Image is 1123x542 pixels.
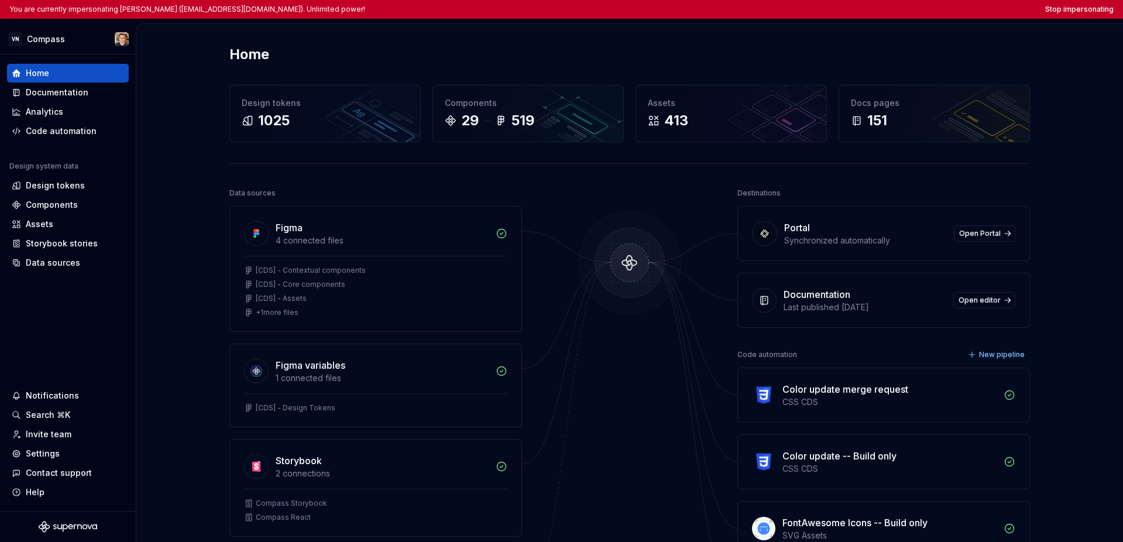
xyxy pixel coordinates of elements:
button: VNCompassUgo Jauffret [2,26,133,52]
div: [CDS] - Assets [256,294,307,303]
button: Search ⌘K [7,406,129,424]
div: 4 connected files [276,235,489,246]
div: [CDS] - Design Tokens [256,403,335,413]
button: Stop impersonating [1045,5,1114,14]
a: Docs pages151 [839,85,1030,142]
span: Open editor [959,296,1001,305]
div: Compass [27,33,65,45]
div: Color update -- Build only [782,449,897,463]
a: Figma variables1 connected files[CDS] - Design Tokens [229,344,522,427]
div: Notifications [26,390,79,402]
div: Docs pages [851,97,1018,109]
div: Figma [276,221,303,235]
div: FontAwesome Icons -- Build only [782,516,928,530]
button: Help [7,483,129,502]
div: 1025 [258,111,290,130]
a: Storybook2 connectionsCompass StorybookCompass React [229,439,522,537]
div: Synchronized automatically [784,235,947,246]
div: Code automation [737,347,797,363]
a: Settings [7,444,129,463]
a: Figma4 connected files[CDS] - Contextual components[CDS] - Core components[CDS] - Assets+1more files [229,206,522,332]
div: 29 [461,111,479,130]
a: Assets [7,215,129,234]
svg: Supernova Logo [39,521,97,533]
a: Design tokens1025 [229,85,421,142]
div: Design system data [9,162,78,171]
button: New pipeline [964,347,1030,363]
div: Analytics [26,106,63,118]
div: 2 connections [276,468,489,479]
div: Invite team [26,428,71,440]
a: Home [7,64,129,83]
div: 151 [867,111,887,130]
div: 519 [511,111,534,130]
div: Compass React [256,513,311,522]
div: Documentation [784,287,850,301]
div: Components [26,199,78,211]
div: 1 connected files [276,372,489,384]
div: Compass Storybook [256,499,327,508]
div: Data sources [26,257,80,269]
div: Data sources [229,185,276,201]
a: Analytics [7,102,129,121]
div: Help [26,486,44,498]
p: You are currently impersonating [PERSON_NAME] ([EMAIL_ADDRESS][DOMAIN_NAME]). Unlimited power! [9,5,365,14]
div: [CDS] - Contextual components [256,266,366,275]
a: Components29519 [432,85,624,142]
div: Assets [26,218,53,230]
div: Figma variables [276,358,345,372]
div: SVG Assets [782,530,997,541]
div: Design tokens [26,180,85,191]
div: 413 [664,111,688,130]
div: VN [8,32,22,46]
a: Invite team [7,425,129,444]
div: Search ⌘K [26,409,70,421]
div: Last published [DATE] [784,301,946,313]
a: Data sources [7,253,129,272]
span: Open Portal [959,229,1001,238]
div: CSS CDS [782,396,997,408]
div: Contact support [26,467,92,479]
div: Settings [26,448,60,459]
h2: Home [229,45,269,64]
a: Documentation [7,83,129,102]
div: Home [26,67,49,79]
div: Storybook stories [26,238,98,249]
div: Design tokens [242,97,408,109]
div: Portal [784,221,810,235]
a: Design tokens [7,176,129,195]
button: Contact support [7,464,129,482]
span: New pipeline [979,350,1025,359]
div: Color update merge request [782,382,908,396]
div: [CDS] - Core components [256,280,345,289]
button: Notifications [7,386,129,405]
div: CSS CDS [782,463,997,475]
a: Open Portal [954,225,1015,242]
a: Code automation [7,122,129,140]
div: Code automation [26,125,97,137]
div: Assets [648,97,815,109]
img: Ugo Jauffret [115,32,129,46]
div: Storybook [276,454,322,468]
div: Documentation [26,87,88,98]
a: Components [7,195,129,214]
div: Components [445,97,612,109]
div: Destinations [737,185,781,201]
a: Open editor [953,292,1015,308]
div: + 1 more files [256,308,298,317]
a: Storybook stories [7,234,129,253]
a: Assets413 [636,85,827,142]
